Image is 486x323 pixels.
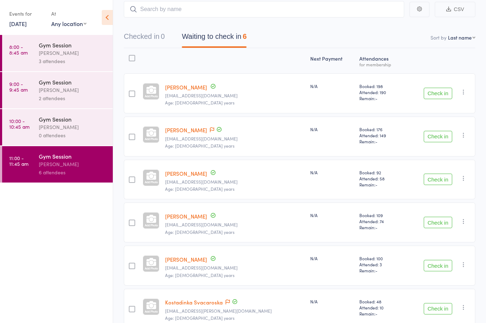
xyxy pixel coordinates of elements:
[51,8,86,20] div: At
[359,95,402,101] span: Remain:
[165,308,305,313] small: 21.susan@gmail.com
[375,95,377,101] span: -
[39,86,107,94] div: [PERSON_NAME]
[39,94,107,102] div: 2 attendees
[359,83,402,89] span: Booked: 198
[356,51,405,70] div: Atten­dances
[375,224,377,230] span: -
[359,126,402,132] span: Booked: 176
[39,131,107,139] div: 0 attendees
[2,35,113,71] a: 8:00 -8:45 amGym Session[PERSON_NAME]3 attendees
[359,304,402,311] span: Attended: 10
[310,169,354,175] div: N/A
[39,123,107,131] div: [PERSON_NAME]
[424,303,452,314] button: Check in
[9,155,28,166] time: 11:00 - 11:45 am
[39,49,107,57] div: [PERSON_NAME]
[165,136,305,141] small: marcelle_mikhail@hotmail.com
[165,298,223,306] a: Kostadinka Svacaroska
[375,311,377,317] span: -
[165,186,234,192] span: Age: [DEMOGRAPHIC_DATA] years
[310,212,354,218] div: N/A
[9,8,44,20] div: Events for
[124,1,404,17] input: Search by name
[39,57,107,65] div: 3 attendees
[359,89,402,95] span: Attended: 190
[424,217,452,228] button: Check in
[165,126,207,134] a: [PERSON_NAME]
[310,298,354,304] div: N/A
[39,78,107,86] div: Gym Session
[165,229,234,235] span: Age: [DEMOGRAPHIC_DATA] years
[448,34,472,41] div: Last name
[435,2,475,17] button: CSV
[359,138,402,144] span: Remain:
[359,298,402,304] span: Booked: 48
[165,222,305,227] small: reryan51@gmail.com
[359,175,402,181] span: Attended: 58
[307,51,356,70] div: Next Payment
[424,131,452,142] button: Check in
[359,212,402,218] span: Booked: 109
[39,41,107,49] div: Gym Session
[310,83,354,89] div: N/A
[165,99,234,106] span: Age: [DEMOGRAPHIC_DATA] years
[2,72,113,108] a: 9:00 -9:45 amGym Session[PERSON_NAME]2 attendees
[359,255,402,261] span: Booked: 100
[375,138,377,144] span: -
[39,115,107,123] div: Gym Session
[165,170,207,177] a: [PERSON_NAME]
[2,146,113,183] a: 11:00 -11:45 amGym Session[PERSON_NAME]6 attendees
[375,267,377,273] span: -
[9,81,28,92] time: 9:00 - 9:45 am
[375,181,377,188] span: -
[165,179,305,184] small: reryan51@gmail.com
[430,34,447,41] label: Sort by
[9,44,28,55] time: 8:00 - 8:45 am
[51,20,86,27] div: Any location
[424,260,452,271] button: Check in
[359,132,402,138] span: Attended: 149
[359,218,402,224] span: Attended: 74
[182,29,247,48] button: Waiting to check in6
[39,160,107,168] div: [PERSON_NAME]
[165,93,305,98] small: che.sin.chong@gmail.com
[9,118,30,129] time: 10:00 - 10:45 am
[424,88,452,99] button: Check in
[165,212,207,220] a: [PERSON_NAME]
[359,224,402,230] span: Remain:
[39,152,107,160] div: Gym Session
[243,32,247,40] div: 6
[310,126,354,132] div: N/A
[359,62,402,67] div: for membership
[165,315,234,321] span: Age: [DEMOGRAPHIC_DATA] years
[2,109,113,145] a: 10:00 -10:45 amGym Session[PERSON_NAME]0 attendees
[359,267,402,273] span: Remain:
[9,20,27,27] a: [DATE]
[165,143,234,149] span: Age: [DEMOGRAPHIC_DATA] years
[161,32,165,40] div: 0
[165,272,234,278] span: Age: [DEMOGRAPHIC_DATA] years
[165,83,207,91] a: [PERSON_NAME]
[424,174,452,185] button: Check in
[359,181,402,188] span: Remain:
[124,29,165,48] button: Checked in0
[359,169,402,175] span: Booked: 92
[359,311,402,317] span: Remain:
[165,256,207,263] a: [PERSON_NAME]
[165,265,305,270] small: noemail.kstraker@kstraker.com
[359,261,402,267] span: Attended: 3
[39,168,107,176] div: 6 attendees
[310,255,354,261] div: N/A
